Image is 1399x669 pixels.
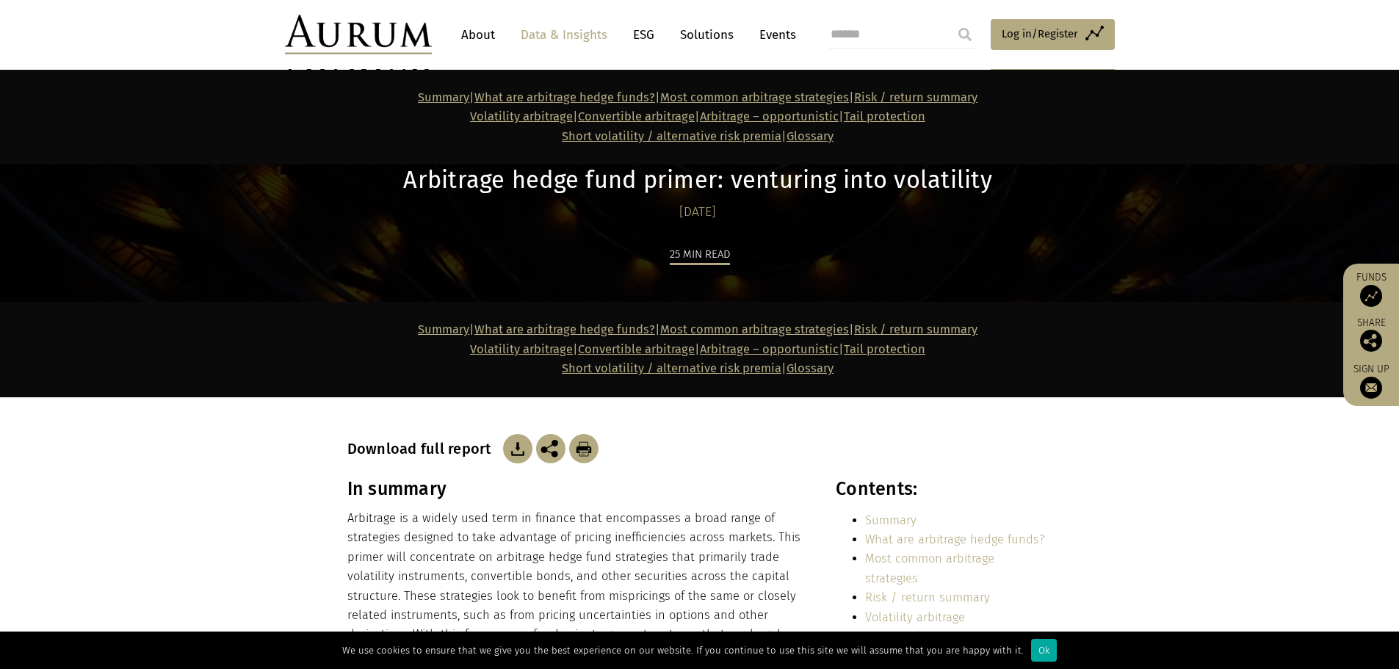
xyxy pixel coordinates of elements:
img: Share this post [536,434,565,463]
img: Access Funds [1360,285,1382,307]
a: Arbitrage – opportunistic [700,109,839,123]
a: Summary [865,513,917,527]
a: About [454,21,502,48]
img: Sign up to our newsletter [1360,377,1382,399]
h1: Arbitrage hedge fund primer: venturing into volatility [347,166,1049,195]
h3: In summary [347,478,804,500]
img: Download Article [503,434,532,463]
span: | [562,129,834,143]
strong: | | | [418,90,854,104]
strong: | | | [418,322,854,336]
a: Data & Insights [513,21,615,48]
img: Download Article [569,434,599,463]
a: Arbitrage – opportunistic [700,342,839,356]
div: 25 min read [670,245,730,265]
input: Submit [950,20,980,49]
a: Convertible arbitrage [578,109,695,123]
strong: | | | [470,109,844,123]
img: Aurum [285,15,432,54]
a: Most common arbitrage strategies [660,90,849,104]
strong: | | | [470,342,844,356]
a: Glossary [787,361,834,375]
a: Most common arbitrage strategies [660,322,849,336]
a: Glossary [787,129,834,143]
span: | [562,361,834,375]
a: Tail protection [844,109,925,123]
a: Most common arbitrage strategies [865,552,994,585]
div: Ok [1031,639,1057,662]
a: What are arbitrage hedge funds? [474,322,655,336]
a: Risk / return summary [854,322,977,336]
a: Convertible arbitrage [865,629,980,643]
a: Convertible arbitrage [578,342,695,356]
a: Risk / return summary [854,90,977,104]
a: What are arbitrage hedge funds? [865,532,1044,546]
a: What are arbitrage hedge funds? [474,90,655,104]
a: Volatility arbitrage [865,610,965,624]
div: [DATE] [347,202,1049,223]
h3: Download full report [347,440,499,458]
a: Solutions [673,21,741,48]
a: Sign up [1351,363,1392,399]
a: Summary [418,90,469,104]
a: Risk / return summary [865,590,990,604]
div: Share [1351,318,1392,352]
a: Funds [1351,271,1392,307]
a: Volatility arbitrage [470,342,573,356]
a: Volatility arbitrage [470,109,573,123]
img: Share this post [1360,330,1382,352]
a: Events [752,21,796,48]
span: Log in/Register [1002,25,1078,43]
a: Short volatility / alternative risk premia [562,129,781,143]
h3: Contents: [836,478,1048,500]
a: ESG [626,21,662,48]
a: Log in/Register [991,19,1115,50]
a: Summary [418,322,469,336]
a: Short volatility / alternative risk premia [562,361,781,375]
a: Tail protection [844,342,925,356]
